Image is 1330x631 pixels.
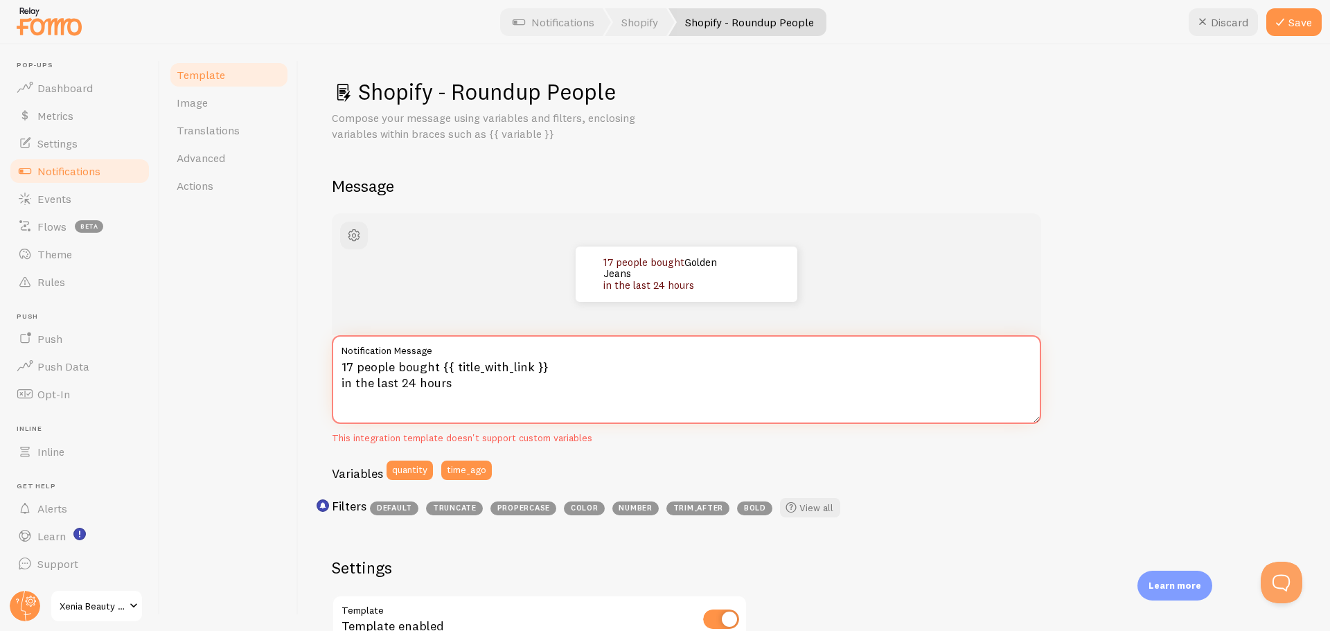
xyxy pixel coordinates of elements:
[441,461,492,480] button: time_ago
[37,275,65,289] span: Rules
[37,109,73,123] span: Metrics
[8,325,151,353] a: Push
[177,123,240,137] span: Translations
[75,220,103,233] span: beta
[8,213,151,240] a: Flows beta
[332,175,1297,197] h2: Message
[370,501,418,515] span: default
[387,461,433,480] button: quantity
[332,78,1297,106] h1: Shopify - Roundup People
[8,157,151,185] a: Notifications
[737,501,772,515] span: bold
[780,498,840,517] a: View all
[37,192,71,206] span: Events
[37,557,78,571] span: Support
[37,359,89,373] span: Push Data
[564,501,605,515] span: color
[332,498,366,514] h3: Filters
[37,81,93,95] span: Dashboard
[332,432,1041,445] div: This integration template doesn't support custom variables
[8,522,151,550] a: Learn
[8,495,151,522] a: Alerts
[15,3,84,39] img: fomo-relay-logo-orange.svg
[8,268,151,296] a: Rules
[37,387,70,401] span: Opt-In
[8,74,151,102] a: Dashboard
[8,185,151,213] a: Events
[490,501,556,515] span: propercase
[37,164,100,178] span: Notifications
[1149,579,1201,592] p: Learn more
[8,353,151,380] a: Push Data
[17,425,151,434] span: Inline
[8,240,151,268] a: Theme
[426,501,483,515] span: truncate
[177,96,208,109] span: Image
[332,465,383,481] h3: Variables
[8,130,151,157] a: Settings
[17,482,151,491] span: Get Help
[177,179,213,193] span: Actions
[168,61,290,89] a: Template
[8,102,151,130] a: Metrics
[37,529,66,543] span: Learn
[177,151,225,165] span: Advanced
[603,256,717,281] a: Golden Jeans
[8,550,151,578] a: Support
[37,220,66,233] span: Flows
[37,332,62,346] span: Push
[73,528,86,540] svg: <p>Watch New Feature Tutorials!</p>
[37,501,67,515] span: Alerts
[612,501,659,515] span: number
[168,172,290,199] a: Actions
[332,110,664,142] p: Compose your message using variables and filters, enclosing variables within braces such as {{ va...
[317,499,329,512] svg: <p>Use filters like | propercase to change CITY to City in your templates</p>
[37,247,72,261] span: Theme
[50,589,143,623] a: Xenia Beauty Labs
[8,380,151,408] a: Opt-In
[60,598,125,614] span: Xenia Beauty Labs
[17,61,151,70] span: Pop-ups
[37,445,64,459] span: Inline
[168,116,290,144] a: Translations
[17,312,151,321] span: Push
[37,136,78,150] span: Settings
[1261,562,1302,603] iframe: Help Scout Beacon - Open
[332,557,747,578] h2: Settings
[168,89,290,116] a: Image
[332,335,1041,359] label: Notification Message
[666,501,729,515] span: trim_after
[1137,571,1212,601] div: Learn more
[8,438,151,465] a: Inline
[603,257,742,292] p: 17 people bought in the last 24 hours
[177,68,225,82] span: Template
[168,144,290,172] a: Advanced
